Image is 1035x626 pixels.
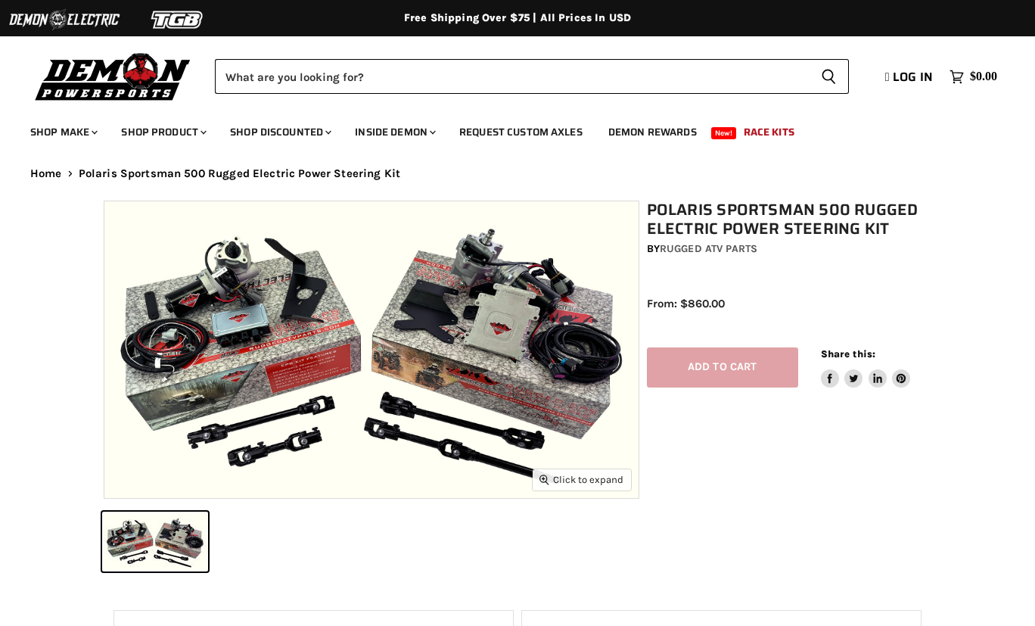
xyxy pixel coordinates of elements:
[19,111,993,148] ul: Main menu
[110,117,216,148] a: Shop Product
[711,127,737,139] span: New!
[19,117,107,148] a: Shop Make
[30,167,62,180] a: Home
[215,59,809,94] input: Search
[821,347,911,388] aside: Share this:
[448,117,594,148] a: Request Custom Axles
[878,70,942,84] a: Log in
[539,474,623,485] span: Click to expand
[647,241,939,257] div: by
[893,67,933,86] span: Log in
[942,66,1005,88] a: $0.00
[104,201,639,498] img: IMAGE
[79,167,400,180] span: Polaris Sportsman 500 Rugged Electric Power Steering Kit
[660,242,757,255] a: Rugged ATV Parts
[219,117,340,148] a: Shop Discounted
[102,512,208,571] button: IMAGE thumbnail
[732,117,806,148] a: Race Kits
[343,117,445,148] a: Inside Demon
[970,70,997,84] span: $0.00
[8,5,121,34] img: Demon Electric Logo 2
[215,59,849,94] form: Product
[821,348,875,360] span: Share this:
[647,201,939,238] h1: Polaris Sportsman 500 Rugged Electric Power Steering Kit
[809,59,849,94] button: Search
[647,297,725,310] span: From: $860.00
[533,469,631,490] button: Click to expand
[121,5,235,34] img: TGB Logo 2
[597,117,708,148] a: Demon Rewards
[30,49,196,103] img: Demon Powersports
